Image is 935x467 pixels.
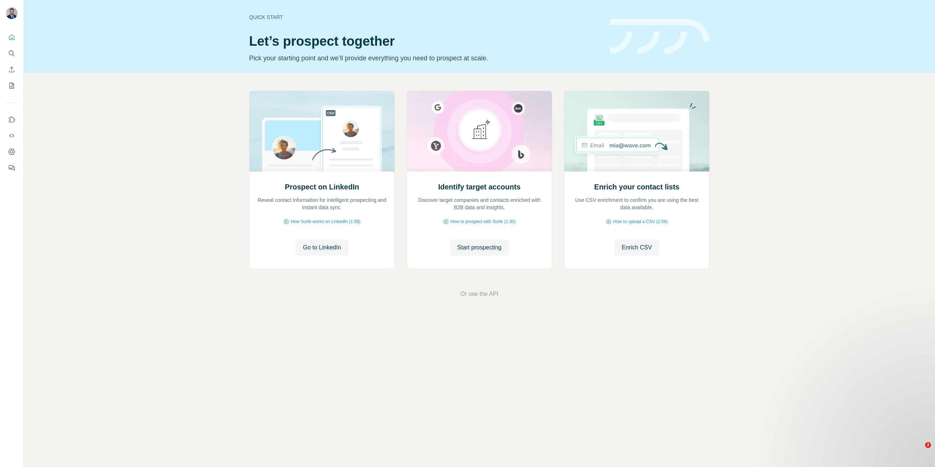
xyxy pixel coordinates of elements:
[6,79,18,92] button: My lists
[6,63,18,76] button: Enrich CSV
[6,145,18,158] button: Dashboard
[249,91,395,172] img: Prospect on LinkedIn
[303,243,341,252] span: Go to LinkedIn
[6,161,18,174] button: Feedback
[6,7,18,19] img: Avatar
[249,53,601,63] p: Pick your starting point and we’ll provide everything you need to prospect at scale.
[407,91,552,172] img: Identify target accounts
[6,113,18,126] button: Use Surfe on LinkedIn
[257,196,387,211] p: Reveal contact information for intelligent prospecting and instant data sync.
[6,31,18,44] button: Quick start
[6,129,18,142] button: Use Surfe API
[6,47,18,60] button: Search
[910,442,928,460] iframe: Intercom live chat
[285,182,359,192] h2: Prospect on LinkedIn
[622,243,652,252] span: Enrich CSV
[438,182,521,192] h2: Identify target accounts
[614,240,659,256] button: Enrich CSV
[291,218,360,225] span: How Surfe works on LinkedIn (1:58)
[925,442,931,448] span: 2
[457,243,501,252] span: Start prospecting
[450,218,515,225] span: How to prospect with Surfe (1:30)
[610,19,710,54] img: banner
[249,34,601,49] h1: Let’s prospect together
[572,196,702,211] p: Use CSV enrichment to confirm you are using the best data available.
[594,182,679,192] h2: Enrich your contact lists
[450,240,509,256] button: Start prospecting
[249,14,601,21] div: Quick start
[460,290,498,298] button: Or use the API
[613,218,668,225] span: How to upload a CSV (2:59)
[295,240,348,256] button: Go to LinkedIn
[564,91,710,172] img: Enrich your contact lists
[414,196,545,211] p: Discover target companies and contacts enriched with B2B data and insights.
